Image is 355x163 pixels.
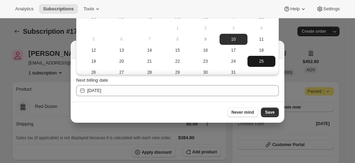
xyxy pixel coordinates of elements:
span: 4 [250,26,273,31]
span: Help [290,6,300,12]
button: Tuesday October 14 2025 [135,45,163,56]
button: Friday October 17 2025 [220,45,247,56]
span: 26 [82,70,105,75]
span: 17 [222,48,245,53]
button: Friday October 31 2025 [220,67,247,78]
span: 3 [222,26,245,31]
button: Tools [79,4,105,14]
button: Friday October 3 2025 [220,23,247,34]
span: Analytics [15,6,33,12]
button: Sunday October 26 2025 [80,67,108,78]
span: 14 [138,48,161,53]
button: Help [279,4,311,14]
button: Tuesday October 7 2025 [135,34,163,45]
span: Settings [323,6,340,12]
button: Tuesday October 28 2025 [135,67,163,78]
span: Save [265,110,275,115]
button: Wednesday October 8 2025 [163,34,191,45]
button: Saturday October 4 2025 [247,23,275,34]
button: Sunday October 19 2025 [80,56,108,67]
button: Monday October 13 2025 [108,45,135,56]
span: 13 [110,48,133,53]
button: Sunday October 12 2025 [80,45,108,56]
button: Wednesday October 1 2025 [163,23,191,34]
button: Friday October 24 2025 [220,56,247,67]
button: Never mind [227,108,258,117]
button: Monday October 27 2025 [108,67,135,78]
button: Wednesday October 29 2025 [163,67,191,78]
span: 23 [194,59,217,64]
span: 29 [166,70,189,75]
span: 25 [250,59,273,64]
button: Monday October 20 2025 [108,56,135,67]
span: Subscriptions [43,6,74,12]
span: 10 [222,37,245,42]
span: 19 [82,59,105,64]
button: Tuesday October 21 2025 [135,56,163,67]
span: 12 [82,48,105,53]
span: 20 [110,59,133,64]
button: Saturday October 25 2025 [247,56,275,67]
span: 5 [82,37,105,42]
span: 21 [138,59,161,64]
button: Subscriptions [39,4,78,14]
span: 11 [250,37,273,42]
button: Thursday October 2 2025 [192,23,220,34]
span: Next billing date [76,78,108,83]
button: Thursday October 16 2025 [192,45,220,56]
span: 27 [110,70,133,75]
span: 18 [250,48,273,53]
span: 6 [110,37,133,42]
span: 8 [166,37,189,42]
button: Today Thursday October 9 2025 [192,34,220,45]
span: 30 [194,70,217,75]
button: Wednesday October 22 2025 [163,56,191,67]
button: Sunday October 5 2025 [80,34,108,45]
span: 16 [194,48,217,53]
span: Never mind [232,110,254,115]
button: Thursday October 30 2025 [192,67,220,78]
span: 22 [166,59,189,64]
span: 7 [138,37,161,42]
span: 1 [166,26,189,31]
button: Save [261,108,279,117]
button: Wednesday October 15 2025 [163,45,191,56]
span: 24 [222,59,245,64]
button: Thursday October 23 2025 [192,56,220,67]
button: Analytics [11,4,38,14]
span: Tools [83,6,94,12]
button: Settings [312,4,344,14]
span: 9 [194,37,217,42]
button: Monday October 6 2025 [108,34,135,45]
span: 31 [222,70,245,75]
button: Saturday October 18 2025 [247,45,275,56]
span: 2 [194,26,217,31]
button: Friday October 10 2025 [220,34,247,45]
button: Saturday October 11 2025 [247,34,275,45]
span: 28 [138,70,161,75]
span: 15 [166,48,189,53]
